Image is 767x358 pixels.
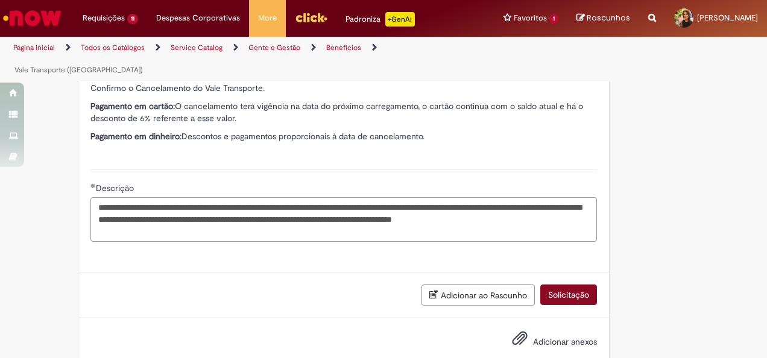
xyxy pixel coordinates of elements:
button: Solicitação [540,284,597,305]
span: Requisições [83,12,125,24]
img: ServiceNow [1,6,63,30]
textarea: Descrição [90,197,597,241]
strong: Pagamento em dinheiro: [90,131,181,142]
a: Rascunhos [576,13,630,24]
a: Service Catalog [171,43,223,52]
div: Padroniza [346,12,415,27]
p: O cancelamento terá vigência na data do próximo carregamento, o cartão continua com o saldo atual... [90,100,597,124]
p: +GenAi [385,12,415,27]
strong: Pagamento em cartão: [90,101,175,111]
span: Obrigatório Preenchido [90,183,96,188]
span: 11 [127,14,138,24]
a: Benefícios [326,43,361,52]
p: Confirmo o Cancelamento do Vale Transporte. [90,82,597,94]
p: Descontos e pagamentos proporcionais à data de cancelamento. [90,130,597,142]
a: Página inicial [13,43,55,52]
span: Despesas Corporativas [156,12,240,24]
span: [PERSON_NAME] [697,13,758,23]
span: 1 [549,14,558,24]
a: Todos os Catálogos [81,43,145,52]
span: Favoritos [514,12,547,24]
span: Descrição [96,183,136,193]
span: Adicionar anexos [533,336,597,347]
a: Vale Transporte ([GEOGRAPHIC_DATA]) [14,65,143,75]
button: Adicionar ao Rascunho [421,284,535,306]
img: click_logo_yellow_360x200.png [295,8,327,27]
span: More [258,12,277,24]
span: Rascunhos [587,12,630,24]
a: Gente e Gestão [248,43,300,52]
ul: Trilhas de página [9,37,502,81]
button: Adicionar anexos [509,327,531,355]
